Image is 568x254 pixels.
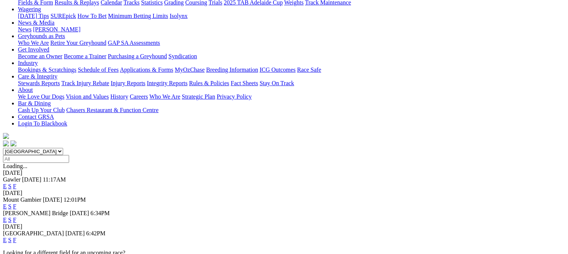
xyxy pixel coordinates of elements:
a: E [3,203,7,210]
a: Care & Integrity [18,73,58,80]
span: 12:01PM [63,196,86,203]
img: twitter.svg [10,140,16,146]
a: Vision and Values [66,93,109,100]
a: Isolynx [170,13,187,19]
a: News & Media [18,19,55,26]
a: Stay On Track [260,80,294,86]
a: F [13,183,16,189]
a: Schedule of Fees [78,66,118,73]
div: Wagering [18,13,565,19]
a: [PERSON_NAME] [33,26,80,32]
a: Privacy Policy [217,93,252,100]
div: News & Media [18,26,565,33]
a: E [3,217,7,223]
a: MyOzChase [175,66,205,73]
a: GAP SA Assessments [108,40,160,46]
a: S [8,217,12,223]
a: Integrity Reports [147,80,187,86]
div: [DATE] [3,223,565,230]
div: Get Involved [18,53,565,60]
a: Retire Your Greyhound [50,40,106,46]
a: Bookings & Scratchings [18,66,76,73]
img: logo-grsa-white.png [3,133,9,139]
a: S [8,237,12,243]
a: Fact Sheets [231,80,258,86]
span: [DATE] [22,176,41,183]
a: Chasers Restaurant & Function Centre [66,107,158,113]
a: Injury Reports [111,80,145,86]
a: S [8,183,12,189]
a: We Love Our Dogs [18,93,64,100]
a: Bar & Dining [18,100,51,106]
img: facebook.svg [3,140,9,146]
a: Who We Are [18,40,49,46]
a: Careers [130,93,148,100]
span: Loading... [3,163,27,169]
a: E [3,237,7,243]
a: Who We Are [149,93,180,100]
a: F [13,217,16,223]
a: Rules & Policies [189,80,229,86]
span: 11:17AM [43,176,66,183]
a: ICG Outcomes [260,66,295,73]
span: [DATE] [65,230,85,236]
span: 6:42PM [86,230,106,236]
span: Gawler [3,176,21,183]
a: Syndication [168,53,197,59]
a: Track Injury Rebate [61,80,109,86]
a: History [110,93,128,100]
a: Stewards Reports [18,80,60,86]
div: [DATE] [3,190,565,196]
a: Wagering [18,6,41,12]
a: Breeding Information [206,66,258,73]
a: Strategic Plan [182,93,215,100]
a: How To Bet [78,13,107,19]
a: About [18,87,33,93]
div: Industry [18,66,565,73]
a: Minimum Betting Limits [108,13,168,19]
div: About [18,93,565,100]
a: Become an Owner [18,53,62,59]
div: Greyhounds as Pets [18,40,565,46]
a: Race Safe [297,66,321,73]
a: Greyhounds as Pets [18,33,65,39]
div: Bar & Dining [18,107,565,114]
a: S [8,203,12,210]
a: Contact GRSA [18,114,54,120]
a: E [3,183,7,189]
span: [GEOGRAPHIC_DATA] [3,230,64,236]
a: Cash Up Your Club [18,107,65,113]
a: SUREpick [50,13,76,19]
div: [DATE] [3,170,565,176]
span: 6:34PM [90,210,110,216]
a: Login To Blackbook [18,120,67,127]
span: [PERSON_NAME] Bridge [3,210,68,216]
a: Applications & Forms [120,66,173,73]
a: F [13,203,16,210]
a: Get Involved [18,46,49,53]
div: Care & Integrity [18,80,565,87]
a: [DATE] Tips [18,13,49,19]
a: F [13,237,16,243]
span: Mount Gambier [3,196,41,203]
a: Industry [18,60,38,66]
input: Select date [3,155,69,163]
a: Become a Trainer [64,53,106,59]
a: News [18,26,31,32]
a: Purchasing a Greyhound [108,53,167,59]
span: [DATE] [43,196,62,203]
span: [DATE] [70,210,89,216]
